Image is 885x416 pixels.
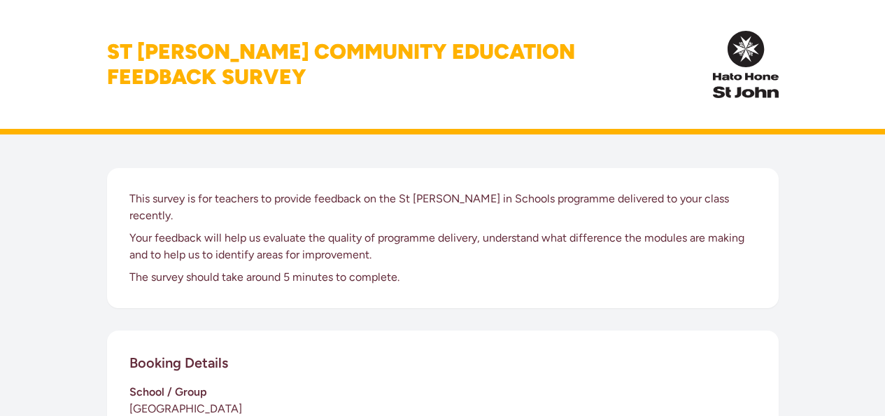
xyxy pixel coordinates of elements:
[129,230,756,263] p: Your feedback will help us evaluate the quality of programme delivery, understand what difference...
[129,384,756,401] h3: School / Group
[107,39,575,90] h1: St [PERSON_NAME] Community Education Feedback Survey
[129,269,756,286] p: The survey should take around 5 minutes to complete.
[713,31,778,98] img: InPulse
[129,353,228,373] h2: Booking Details
[129,190,756,224] p: This survey is for teachers to provide feedback on the St [PERSON_NAME] in Schools programme deli...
